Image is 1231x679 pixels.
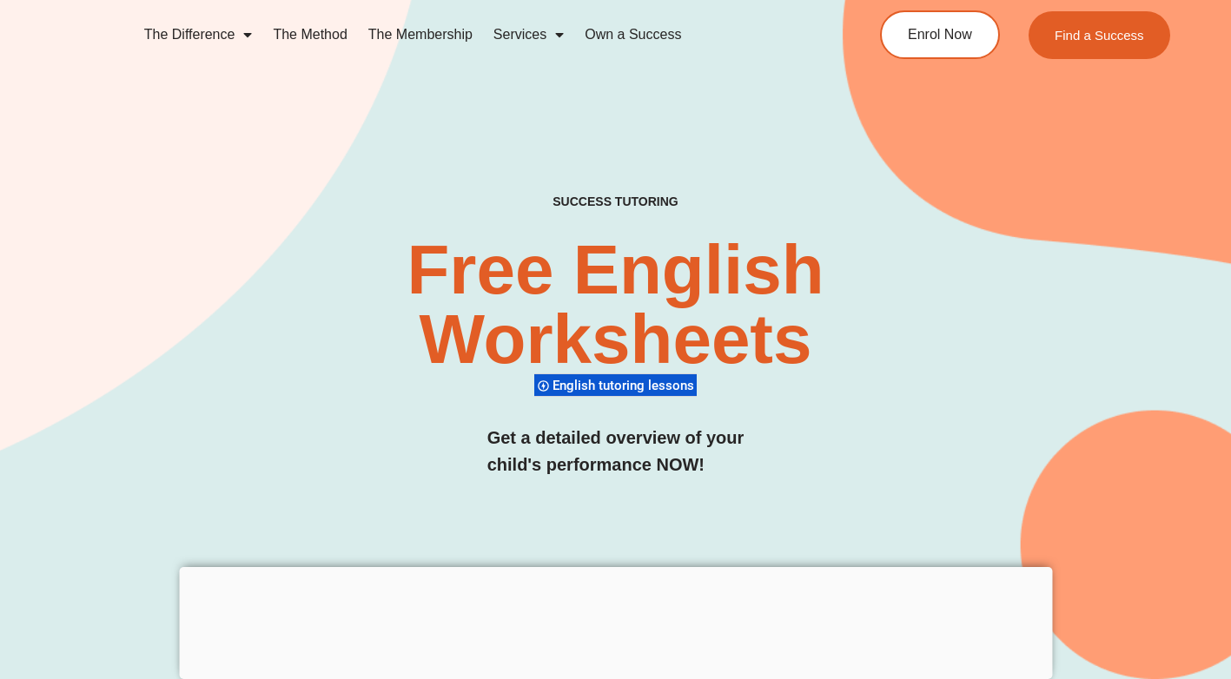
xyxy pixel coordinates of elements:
h3: Get a detailed overview of your child's performance NOW! [487,425,745,478]
div: English tutoring lessons [534,373,697,397]
a: The Difference [134,15,263,55]
a: The Method [262,15,357,55]
span: Enrol Now [908,28,972,42]
nav: Menu [134,15,817,55]
span: Find a Success [1055,29,1144,42]
a: Find a Success [1029,11,1170,59]
span: English tutoring lessons [553,378,699,393]
h2: Free English Worksheets​ [250,235,982,374]
h4: SUCCESS TUTORING​ [452,194,780,209]
a: The Membership [358,15,483,55]
a: Services [483,15,574,55]
a: Enrol Now [880,10,1000,59]
a: Own a Success [574,15,692,55]
iframe: Advertisement [179,567,1052,675]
